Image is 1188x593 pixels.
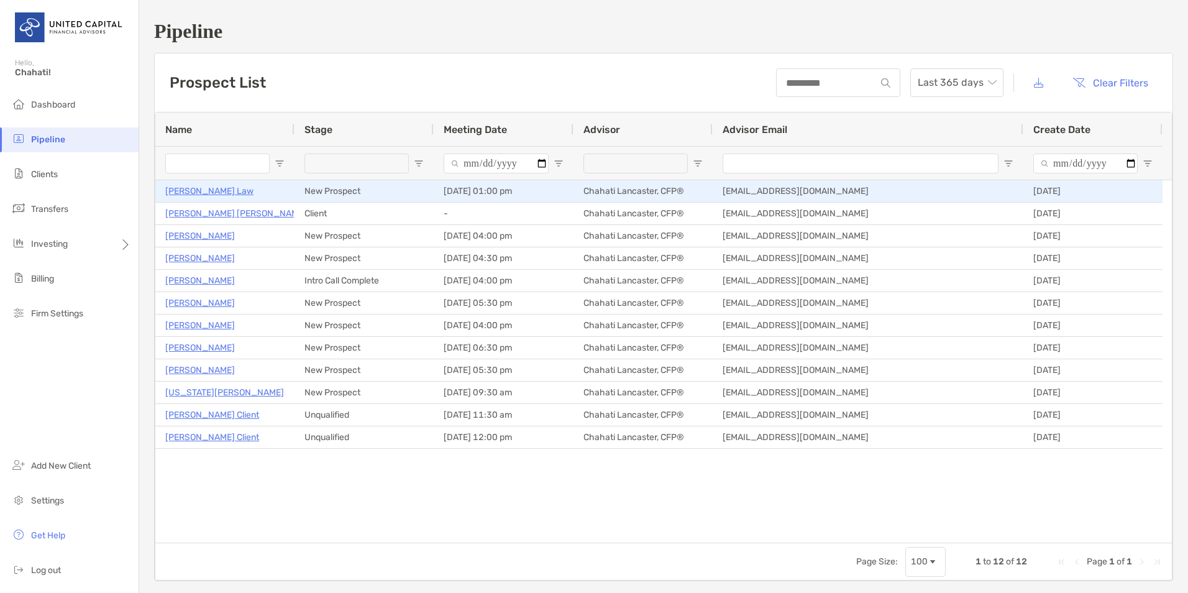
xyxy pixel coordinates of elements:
div: Chahati Lancaster, CFP® [573,404,713,426]
button: Open Filter Menu [414,159,424,168]
span: Add New Client [31,461,91,471]
div: Client [295,203,434,224]
div: [DATE] [1023,180,1163,202]
span: Create Date [1033,124,1090,136]
div: Last Page [1152,557,1162,567]
input: Advisor Email Filter Input [723,154,998,173]
span: Transfers [31,204,68,214]
img: settings icon [11,492,26,507]
span: Get Help [31,530,65,541]
div: [DATE] [1023,382,1163,403]
span: Dashboard [31,99,75,110]
div: New Prospect [295,225,434,247]
div: [DATE] [1023,426,1163,448]
div: [EMAIL_ADDRESS][DOMAIN_NAME] [713,292,1023,314]
span: Billing [31,274,54,284]
img: United Capital Logo [15,5,124,50]
a: [PERSON_NAME] [165,273,235,288]
p: [PERSON_NAME] Law [165,183,254,199]
div: [EMAIL_ADDRESS][DOMAIN_NAME] [713,180,1023,202]
div: Page Size: [856,556,898,567]
span: Meeting Date [444,124,507,136]
div: [DATE] 12:00 pm [434,426,573,448]
div: [DATE] [1023,203,1163,224]
img: billing icon [11,270,26,285]
div: - [434,203,573,224]
p: [PERSON_NAME] [165,318,235,333]
div: Chahati Lancaster, CFP® [573,292,713,314]
div: [DATE] 05:30 pm [434,292,573,314]
span: 1 [1126,556,1132,567]
span: 12 [993,556,1004,567]
div: Intro Call Complete [295,270,434,292]
span: Clients [31,169,58,180]
div: Unqualified [295,426,434,448]
div: [DATE] 04:00 pm [434,315,573,336]
span: Chahati! [15,67,131,78]
span: 1 [1109,556,1115,567]
div: [EMAIL_ADDRESS][DOMAIN_NAME] [713,426,1023,448]
div: Chahati Lancaster, CFP® [573,203,713,224]
div: [DATE] 04:00 pm [434,270,573,292]
div: [DATE] [1023,337,1163,359]
div: [DATE] 01:00 pm [434,180,573,202]
p: [PERSON_NAME] [PERSON_NAME] [165,206,306,221]
button: Clear Filters [1063,69,1158,96]
span: to [983,556,991,567]
div: New Prospect [295,247,434,269]
div: [EMAIL_ADDRESS][DOMAIN_NAME] [713,382,1023,403]
div: New Prospect [295,292,434,314]
div: Chahati Lancaster, CFP® [573,247,713,269]
div: [DATE] 05:30 pm [434,359,573,381]
span: Stage [304,124,332,136]
img: investing icon [11,236,26,251]
div: [EMAIL_ADDRESS][DOMAIN_NAME] [713,247,1023,269]
a: [PERSON_NAME] [165,340,235,356]
span: of [1117,556,1125,567]
span: Last 365 days [918,69,996,96]
div: Chahati Lancaster, CFP® [573,270,713,292]
p: [PERSON_NAME] [165,228,235,244]
button: Open Filter Menu [275,159,285,168]
span: Investing [31,239,68,249]
div: [DATE] 06:30 pm [434,337,573,359]
p: [PERSON_NAME] [165,295,235,311]
a: [PERSON_NAME] Client [165,430,259,445]
div: New Prospect [295,337,434,359]
div: [EMAIL_ADDRESS][DOMAIN_NAME] [713,315,1023,336]
div: First Page [1057,557,1067,567]
span: Log out [31,565,61,576]
p: [PERSON_NAME] Client [165,407,259,423]
span: 12 [1016,556,1027,567]
div: Chahati Lancaster, CFP® [573,315,713,336]
div: [EMAIL_ADDRESS][DOMAIN_NAME] [713,270,1023,292]
img: pipeline icon [11,131,26,146]
img: clients icon [11,166,26,181]
div: [EMAIL_ADDRESS][DOMAIN_NAME] [713,337,1023,359]
div: Chahati Lancaster, CFP® [573,337,713,359]
div: [EMAIL_ADDRESS][DOMAIN_NAME] [713,203,1023,224]
div: [DATE] 04:00 pm [434,225,573,247]
button: Open Filter Menu [693,159,703,168]
p: [PERSON_NAME] [165,251,235,266]
span: Pipeline [31,134,65,145]
div: Chahati Lancaster, CFP® [573,180,713,202]
div: [DATE] [1023,247,1163,269]
div: Chahati Lancaster, CFP® [573,426,713,448]
div: [DATE] [1023,404,1163,426]
button: Open Filter Menu [1003,159,1013,168]
input: Create Date Filter Input [1033,154,1138,173]
input: Name Filter Input [165,154,270,173]
img: input icon [881,78,890,88]
span: Settings [31,495,64,506]
span: of [1006,556,1014,567]
div: New Prospect [295,180,434,202]
input: Meeting Date Filter Input [444,154,549,173]
div: Chahati Lancaster, CFP® [573,359,713,381]
img: dashboard icon [11,96,26,111]
img: firm-settings icon [11,305,26,320]
span: Name [165,124,192,136]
